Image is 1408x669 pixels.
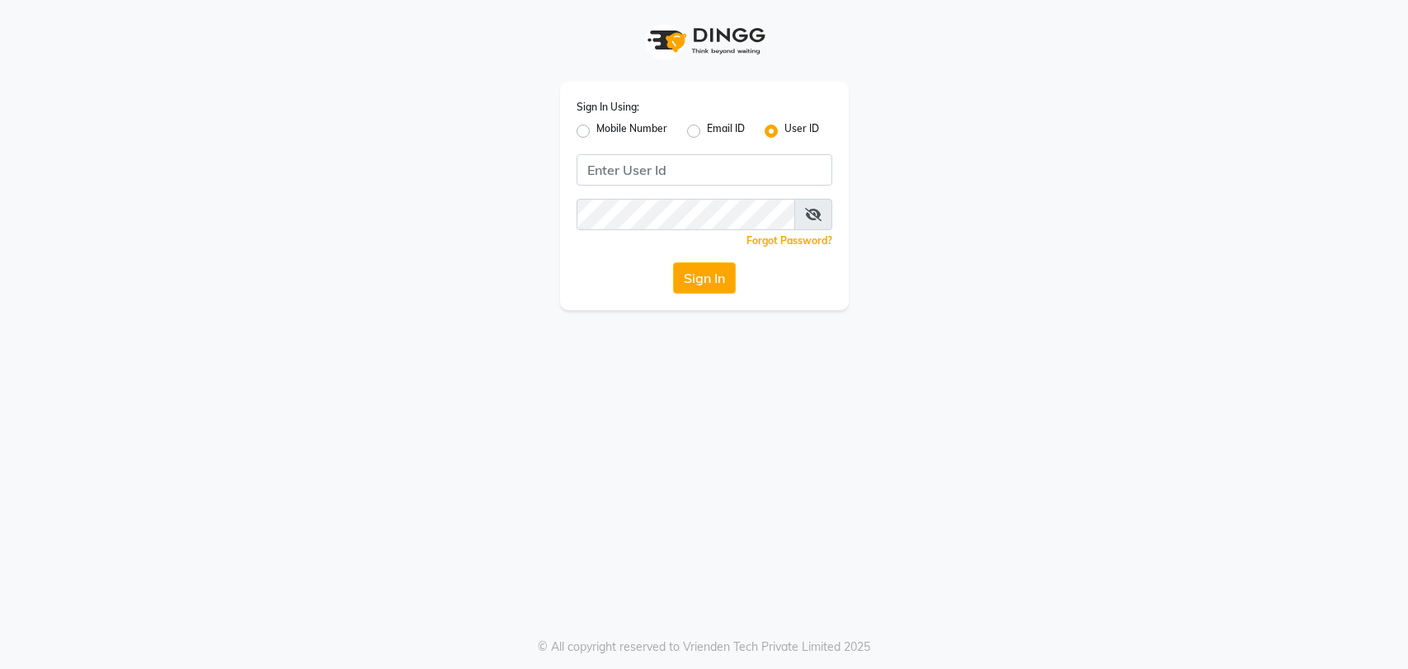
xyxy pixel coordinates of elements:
label: User ID [784,121,819,141]
label: Email ID [707,121,745,141]
label: Sign In Using: [577,100,639,115]
a: Forgot Password? [746,234,832,247]
label: Mobile Number [596,121,667,141]
input: Username [577,199,795,230]
img: logo1.svg [638,16,770,65]
button: Sign In [673,262,736,294]
input: Username [577,154,832,186]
